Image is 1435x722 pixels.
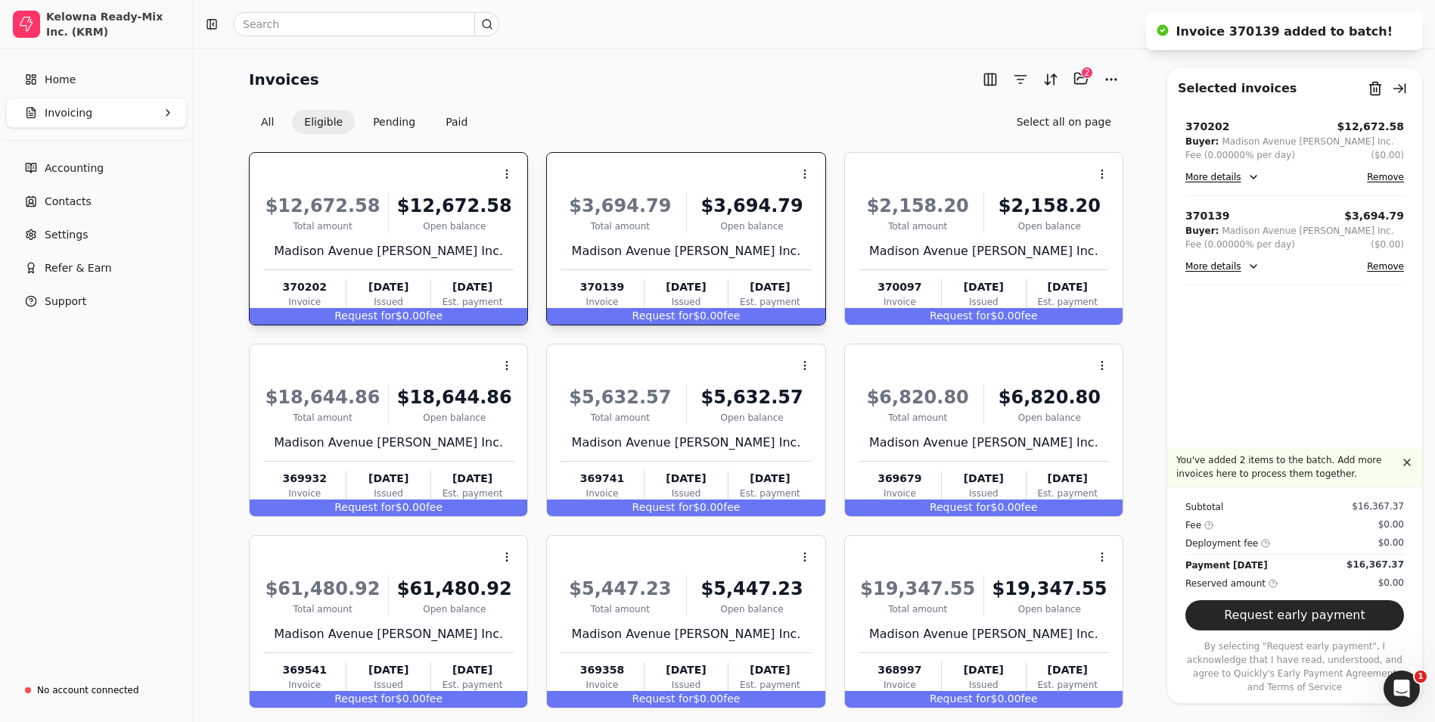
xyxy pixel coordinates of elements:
[395,575,514,602] div: $61,480.92
[1378,518,1404,531] div: $0.00
[1027,678,1109,692] div: Est. payment
[859,487,941,500] div: Invoice
[547,308,825,325] div: $0.00
[728,279,811,295] div: [DATE]
[233,12,499,36] input: Search
[45,194,92,210] span: Contacts
[1371,238,1404,251] button: ($0.00)
[263,471,346,487] div: 369932
[431,662,514,678] div: [DATE]
[433,110,480,134] button: Paid
[263,219,382,233] div: Total amount
[645,487,728,500] div: Issued
[6,98,187,128] button: Invoicing
[1185,208,1229,224] div: 370139
[250,691,527,708] div: $0.00
[249,110,286,134] button: All
[1371,148,1404,162] div: ($0.00)
[46,9,180,39] div: Kelowna Ready-Mix Inc. (KRM)
[6,219,187,250] a: Settings
[561,192,679,219] div: $3,694.79
[859,295,941,309] div: Invoice
[395,219,514,233] div: Open balance
[561,625,811,643] div: Madison Avenue [PERSON_NAME] Inc.
[395,384,514,411] div: $18,644.86
[942,678,1025,692] div: Issued
[431,487,514,500] div: Est. payment
[1384,671,1420,707] iframe: Intercom live chat
[1185,518,1213,533] div: Fee
[845,308,1123,325] div: $0.00
[645,279,728,295] div: [DATE]
[1027,295,1109,309] div: Est. payment
[361,110,427,134] button: Pending
[263,625,514,643] div: Madison Avenue [PERSON_NAME] Inc.
[723,692,740,705] span: fee
[561,242,811,260] div: Madison Avenue [PERSON_NAME] Inc.
[1346,558,1404,571] div: $16,367.37
[561,384,679,411] div: $5,632.57
[263,575,382,602] div: $61,480.92
[1178,79,1297,98] div: Selected invoices
[6,64,187,95] a: Home
[1027,487,1109,500] div: Est. payment
[1367,257,1404,275] button: Remove
[395,602,514,616] div: Open balance
[547,499,825,516] div: $0.00
[1185,135,1219,148] div: Buyer:
[1185,499,1223,515] div: Subtotal
[346,678,430,692] div: Issued
[1367,168,1404,186] button: Remove
[426,692,443,705] span: fee
[693,602,812,616] div: Open balance
[561,678,643,692] div: Invoice
[45,105,92,121] span: Invoicing
[1069,67,1093,91] button: Batch (2)
[942,487,1025,500] div: Issued
[395,192,514,219] div: $12,672.58
[37,683,139,697] div: No account connected
[263,295,346,309] div: Invoice
[292,110,355,134] button: Eligible
[561,219,679,233] div: Total amount
[990,219,1109,233] div: Open balance
[845,691,1123,708] div: $0.00
[728,662,811,678] div: [DATE]
[1027,662,1109,678] div: [DATE]
[942,662,1025,678] div: [DATE]
[645,471,728,487] div: [DATE]
[859,678,941,692] div: Invoice
[1176,23,1393,41] div: Invoice 370139 added to batch!
[249,110,480,134] div: Invoice filter options
[859,434,1109,452] div: Madison Avenue [PERSON_NAME] Inc.
[6,286,187,316] button: Support
[1222,224,1393,238] div: Madison Avenue [PERSON_NAME] Inc.
[1185,536,1270,551] div: Deployment fee
[431,678,514,692] div: Est. payment
[632,692,694,705] span: Request for
[1185,238,1295,251] div: Fee (0.00000% per day)
[645,295,728,309] div: Issued
[1415,671,1427,683] span: 1
[859,625,1109,643] div: Madison Avenue [PERSON_NAME] Inc.
[990,384,1109,411] div: $6,820.80
[1176,453,1398,481] p: You've added 2 items to the batch. Add more invoices here to process them together.
[859,384,977,411] div: $6,820.80
[1027,471,1109,487] div: [DATE]
[263,384,382,411] div: $18,644.86
[859,662,941,678] div: 368997
[561,279,643,295] div: 370139
[263,192,382,219] div: $12,672.58
[431,295,514,309] div: Est. payment
[1099,67,1123,92] button: More
[263,602,382,616] div: Total amount
[693,219,812,233] div: Open balance
[1378,536,1404,549] div: $0.00
[334,501,396,513] span: Request for
[728,487,811,500] div: Est. payment
[249,67,319,92] h2: Invoices
[1027,279,1109,295] div: [DATE]
[1344,208,1404,224] div: $3,694.79
[250,308,527,325] div: $0.00
[1185,640,1404,694] p: By selecting "Request early payment", I acknowledge that I have read, understood, and agree to Qu...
